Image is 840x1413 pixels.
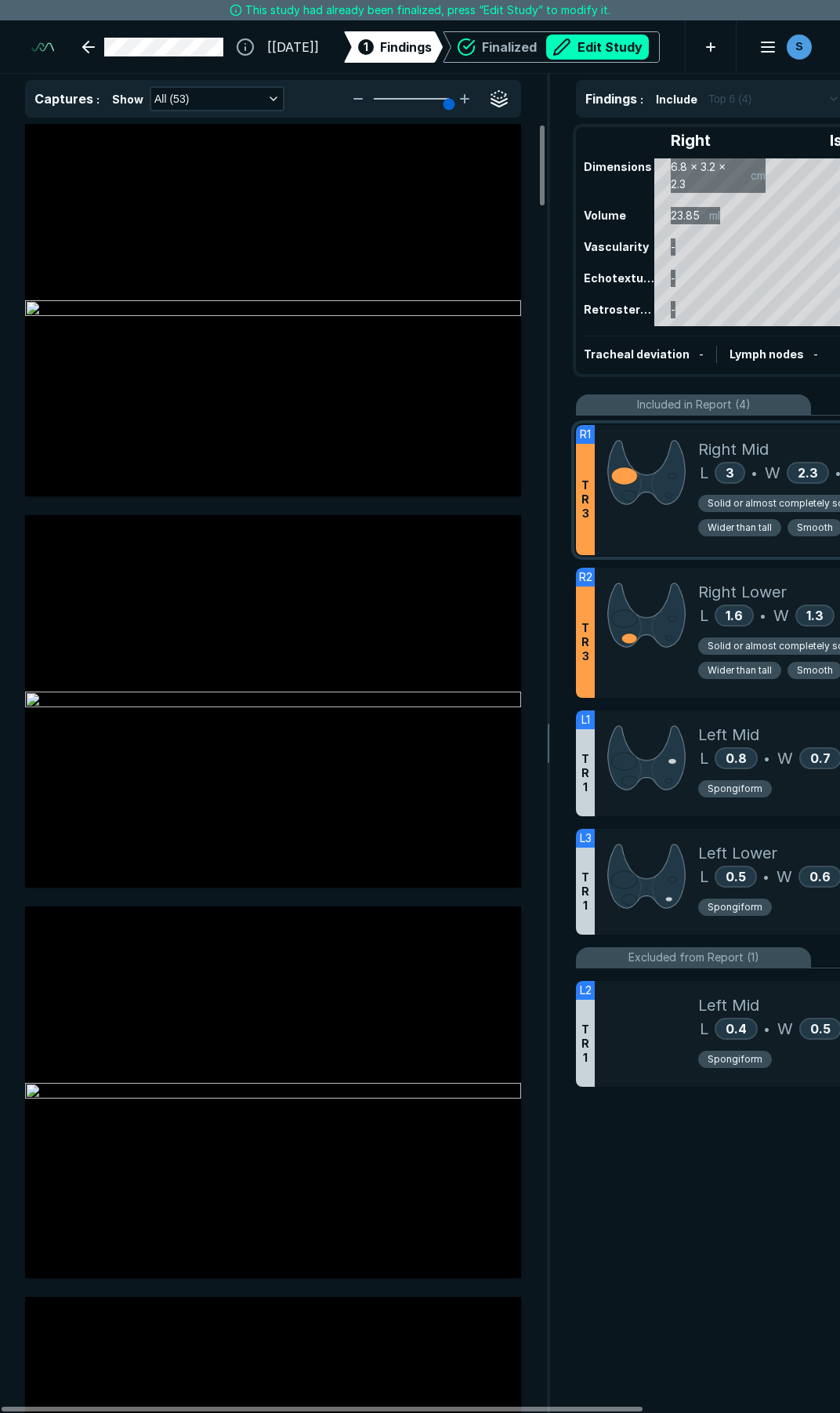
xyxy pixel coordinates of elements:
[581,870,589,913] span: T R 1
[698,993,759,1017] span: Left Mid
[581,478,589,521] span: T R 3
[700,461,708,485] span: L
[726,465,734,481] span: 3
[112,91,143,107] span: Show
[760,606,766,625] span: •
[640,93,643,106] span: :
[797,663,833,677] span: Smooth
[763,867,769,886] span: •
[34,91,93,107] span: Captures
[708,663,772,677] span: Wider than tall
[726,608,743,623] span: 1.6
[700,1017,708,1041] span: L
[809,869,831,884] span: 0.6
[628,949,759,966] span: Excluded from Report (1)
[607,723,686,793] img: pAGTgQAAAAZJREFUAwAhB2cF8XW8XwAAAABJRU5ErkJggg==
[730,347,804,361] span: Lymph nodes
[581,1023,589,1065] span: T R 1
[765,461,780,485] span: W
[579,568,592,586] span: R2
[700,746,708,770] span: L
[749,31,815,63] button: avatar-name
[777,746,793,770] span: W
[698,580,787,604] span: Right Lower
[764,749,769,768] span: •
[700,865,708,888] span: L
[797,521,833,535] span: Smooth
[364,38,368,55] span: 1
[443,31,660,63] div: FinalizedEdit Study
[777,865,792,888] span: W
[585,91,637,107] span: Findings
[96,93,100,106] span: :
[726,750,747,766] span: 0.8
[656,91,697,107] span: Include
[726,869,746,884] span: 0.5
[607,438,686,507] img: 97nbrwAAAABklEQVQDAMsYdgUMFNpeAAAAAElFTkSuQmCC
[708,900,762,914] span: Spongiform
[584,347,690,361] span: Tracheal deviation
[581,711,590,728] span: L1
[581,752,589,794] span: T R 1
[787,35,812,60] div: avatar-name
[708,521,772,535] span: Wider than tall
[482,35,649,60] div: Finalized
[154,90,189,107] span: All (53)
[25,692,521,710] img: ea4bf5f3-b548-437a-9aa0-0b12e98525ce
[806,608,824,623] span: 1.3
[810,750,831,766] span: 0.7
[813,347,818,361] span: -
[25,1083,521,1102] img: 85736227-3bd8-41de-87f4-b99bcff80cf1
[31,36,54,58] img: See-Mode Logo
[708,782,762,796] span: Spongiform
[637,396,751,413] span: Included in Report (4)
[699,347,704,361] span: -
[773,604,789,627] span: W
[708,90,751,107] span: Top 6 (4)
[267,38,319,56] span: [[DATE]]
[581,621,589,663] span: T R 3
[810,1021,831,1037] span: 0.5
[777,1017,793,1041] span: W
[580,426,591,443] span: R1
[764,1019,769,1038] span: •
[698,723,759,746] span: Left Mid
[700,604,708,627] span: L
[798,465,818,481] span: 2.3
[25,300,521,319] img: 398287a2-5df4-44ad-b0e1-a3e53fe35b0b
[580,830,592,847] span: L3
[380,38,432,56] span: Findings
[698,438,769,461] span: Right Mid
[245,2,610,19] span: This study had already been finalized, press “Edit Study” to modify it.
[25,30,60,64] a: See-Mode Logo
[708,1052,762,1066] span: Spongiform
[751,463,757,482] span: •
[726,1021,747,1037] span: 0.4
[607,580,686,650] img: +d5hpBAAAABklEQVQDAPAAaAXtSmjpAAAAAElFTkSuQmCC
[607,841,686,911] img: QLHoAAAAASUVORK5CYII=
[795,38,802,55] span: S
[580,982,592,999] span: L2
[698,841,777,865] span: Left Lower
[344,31,443,63] div: 1Findings
[546,35,649,60] button: Edit Study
